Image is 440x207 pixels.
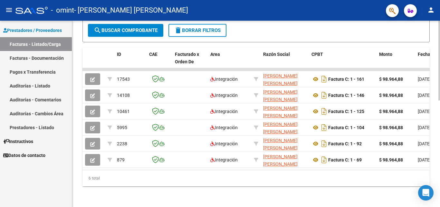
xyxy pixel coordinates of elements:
button: Buscar Comprobante [88,24,163,37]
span: Razón Social [263,52,290,57]
strong: $ 98.964,88 [379,109,403,114]
span: Integración [210,109,238,114]
div: Open Intercom Messenger [418,185,434,201]
span: [DATE] [418,77,431,82]
span: - [PERSON_NAME] [PERSON_NAME] [74,3,188,17]
strong: $ 98.964,88 [379,157,403,162]
datatable-header-cell: Area [208,47,251,76]
span: - omint [51,3,74,17]
span: 10461 [117,109,130,114]
span: [PERSON_NAME] [PERSON_NAME] [263,89,298,102]
datatable-header-cell: Razón Social [261,47,309,76]
strong: Factura C: 1 - 92 [328,141,362,146]
span: Area [210,52,220,57]
span: Borrar Filtros [174,27,221,33]
strong: Factura C: 1 - 161 [328,77,364,82]
span: [DATE] [418,141,431,146]
strong: $ 98.964,88 [379,93,403,98]
span: Prestadores / Proveedores [3,27,62,34]
span: 14108 [117,93,130,98]
span: Integración [210,93,238,98]
span: Monto [379,52,392,57]
span: Buscar Comprobante [94,27,158,33]
div: 6 total [82,170,430,186]
i: Descargar documento [320,155,328,165]
span: Integración [210,157,238,162]
span: [PERSON_NAME] [PERSON_NAME] [263,73,298,86]
datatable-header-cell: CAE [147,47,172,76]
span: [PERSON_NAME] [PERSON_NAME] [263,122,298,134]
span: 5995 [117,125,127,130]
strong: Factura C: 1 - 104 [328,125,364,130]
strong: $ 98.964,88 [379,125,403,130]
span: Integración [210,125,238,130]
strong: Factura C: 1 - 125 [328,109,364,114]
div: 27430979081 [263,137,306,150]
div: 27430979081 [263,72,306,86]
datatable-header-cell: Facturado x Orden De [172,47,208,76]
span: [DATE] [418,109,431,114]
span: [PERSON_NAME] [PERSON_NAME] [263,106,298,118]
datatable-header-cell: CPBT [309,47,377,76]
span: [DATE] [418,93,431,98]
span: 17543 [117,77,130,82]
i: Descargar documento [320,106,328,117]
mat-icon: person [427,6,435,14]
span: Integración [210,77,238,82]
div: 27430979081 [263,88,306,102]
strong: Factura C: 1 - 146 [328,93,364,98]
span: 879 [117,157,125,162]
span: [DATE] [418,157,431,162]
span: CAE [149,52,158,57]
i: Descargar documento [320,139,328,149]
span: 2238 [117,141,127,146]
span: Datos de contacto [3,152,45,159]
strong: $ 98.964,88 [379,77,403,82]
strong: $ 98.964,88 [379,141,403,146]
mat-icon: delete [174,26,182,34]
datatable-header-cell: Monto [377,47,415,76]
mat-icon: search [94,26,101,34]
span: [PERSON_NAME] [PERSON_NAME] [263,138,298,150]
i: Descargar documento [320,90,328,100]
mat-icon: menu [5,6,13,14]
span: Facturado x Orden De [175,52,199,64]
span: Instructivos [3,138,33,145]
div: 27430979081 [263,105,306,118]
button: Borrar Filtros [168,24,226,37]
div: 27430979081 [263,153,306,167]
span: CPBT [311,52,323,57]
i: Descargar documento [320,122,328,133]
strong: Factura C: 1 - 69 [328,157,362,162]
span: [PERSON_NAME] [PERSON_NAME] [263,154,298,167]
div: 27430979081 [263,121,306,134]
datatable-header-cell: ID [114,47,147,76]
i: Descargar documento [320,74,328,84]
span: Integración [210,141,238,146]
span: ID [117,52,121,57]
span: [DATE] [418,125,431,130]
